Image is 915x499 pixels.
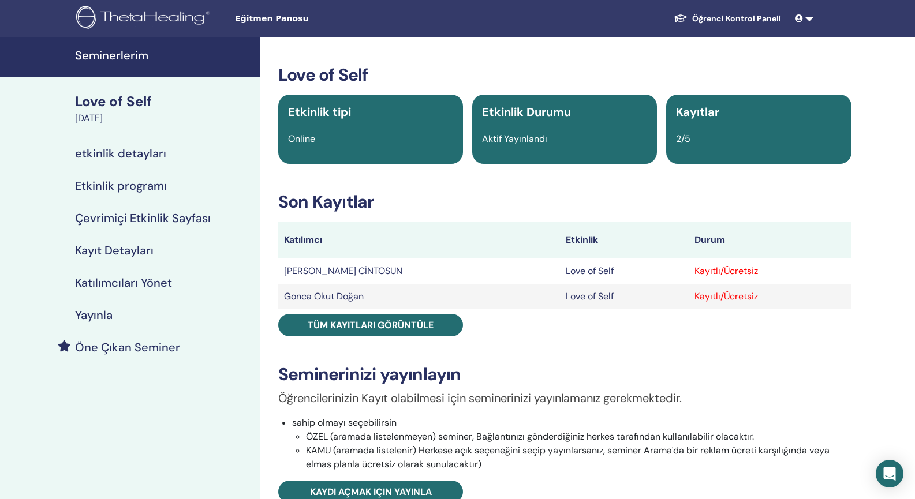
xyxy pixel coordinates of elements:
h4: Katılımcıları Yönet [75,276,172,290]
span: Kaydı açmak için yayınla [310,486,432,498]
div: Kayıtlı/Ücretsiz [694,290,846,303]
a: Öğrenci Kontrol Paneli [664,8,790,29]
h4: Kayıt Detayları [75,243,154,257]
td: [PERSON_NAME] CİNTOSUN [278,258,560,284]
th: Katılımcı [278,222,560,258]
h4: Etkinlik programı [75,179,167,193]
div: [DATE] [75,111,253,125]
h3: Seminerinizi yayınlayın [278,364,851,385]
h3: Son Kayıtlar [278,192,851,212]
div: Open Intercom Messenger [876,460,903,487]
li: KAMU (aramada listelenir) Herkese açık seçeneğini seçip yayınlarsanız, seminer Arama'da bir rekla... [306,444,851,471]
li: sahip olmayı seçebilirsin [292,416,851,471]
div: Love of Self [75,92,253,111]
span: Eğitmen Panosu [235,13,408,25]
th: Etkinlik [560,222,689,258]
h4: Çevrimiçi Etkinlik Sayfası [75,211,211,225]
span: Online [288,133,315,145]
div: Kayıtlı/Ücretsiz [694,264,846,278]
h4: Seminerlerim [75,48,253,62]
img: graduation-cap-white.svg [674,13,688,23]
img: logo.png [76,6,214,32]
p: Öğrencilerinizin Kayıt olabilmesi için seminerinizi yayınlamanız gerekmektedir. [278,389,851,407]
span: 2/5 [676,133,690,145]
a: Love of Self[DATE] [68,92,260,125]
h3: Love of Self [278,65,851,85]
td: Love of Self [560,284,689,309]
th: Durum [689,222,851,258]
li: ÖZEL (aramada listelenmeyen) seminer, Bağlantınızı gönderdiğiniz herkes tarafından kullanılabilir... [306,430,851,444]
span: Tüm kayıtları görüntüle [308,319,434,331]
a: Tüm kayıtları görüntüle [278,314,463,336]
h4: Öne Çıkan Seminer [75,340,180,354]
h4: Yayınla [75,308,113,322]
td: Gonca Okut Doğan [278,284,560,309]
span: Etkinlik tipi [288,104,351,119]
span: Kayıtlar [676,104,719,119]
h4: etkinlik detayları [75,147,166,160]
span: Aktif Yayınlandı [482,133,547,145]
td: Love of Self [560,258,689,284]
span: Etkinlik Durumu [482,104,571,119]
